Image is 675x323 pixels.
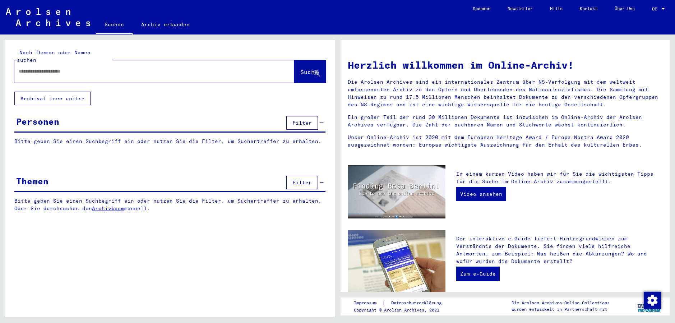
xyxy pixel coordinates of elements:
p: Ein großer Teil der rund 30 Millionen Dokumente ist inzwischen im Online-Archiv der Arolsen Archi... [348,114,663,129]
p: Der interaktive e-Guide liefert Hintergrundwissen zum Verständnis der Dokumente. Sie finden viele... [456,235,662,265]
p: wurden entwickelt in Partnerschaft mit [512,306,610,313]
a: Datenschutzerklärung [385,299,450,307]
p: Bitte geben Sie einen Suchbegriff ein oder nutzen Sie die Filter, um Suchertreffer zu erhalten. O... [14,197,326,212]
p: Bitte geben Sie einen Suchbegriff ein oder nutzen Sie die Filter, um Suchertreffer zu erhalten. [14,138,325,145]
a: Archivbaum [92,205,124,212]
button: Filter [286,116,318,130]
img: Zustimmung ändern [644,292,661,309]
div: Zustimmung ändern [643,291,661,309]
span: DE [652,6,660,11]
p: Unser Online-Archiv ist 2020 mit dem European Heritage Award / Europa Nostra Award 2020 ausgezeic... [348,134,663,149]
p: Die Arolsen Archives sind ein internationales Zentrum über NS-Verfolgung mit dem weltweit umfasse... [348,78,663,109]
div: | [354,299,450,307]
mat-label: Nach Themen oder Namen suchen [17,49,91,63]
button: Suche [294,60,326,83]
img: yv_logo.png [636,297,663,315]
p: Copyright © Arolsen Archives, 2021 [354,307,450,313]
p: In einem kurzen Video haben wir für Sie die wichtigsten Tipps für die Suche im Online-Archiv zusa... [456,170,662,185]
a: Suchen [96,16,133,34]
p: Die Arolsen Archives Online-Collections [512,300,610,306]
button: Filter [286,176,318,189]
button: Archival tree units [14,92,91,105]
a: Impressum [354,299,382,307]
a: Zum e-Guide [456,267,500,281]
span: Suche [300,68,318,75]
div: Themen [16,175,48,188]
img: Arolsen_neg.svg [6,8,90,26]
a: Archiv erkunden [133,16,198,33]
div: Personen [16,115,59,128]
img: video.jpg [348,165,445,218]
h1: Herzlich willkommen im Online-Archiv! [348,57,663,73]
img: eguide.jpg [348,230,445,295]
a: Video ansehen [456,187,506,201]
span: Filter [292,179,312,186]
span: Filter [292,120,312,126]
